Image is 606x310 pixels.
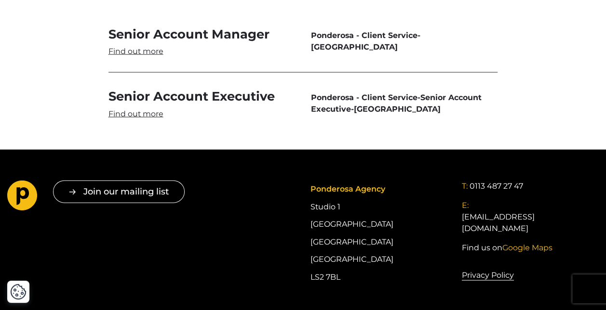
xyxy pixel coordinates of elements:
a: Senior Account Manager [108,26,296,57]
span: Google Maps [502,243,552,252]
button: Join our mailing list [53,181,185,203]
span: Ponderosa Agency [310,184,385,194]
div: Studio 1 [GEOGRAPHIC_DATA] [GEOGRAPHIC_DATA] [GEOGRAPHIC_DATA] LS2 7BL [310,181,447,286]
span: [GEOGRAPHIC_DATA] [310,42,397,52]
a: Senior Account Executive [108,88,296,119]
a: [EMAIL_ADDRESS][DOMAIN_NAME] [462,211,599,234]
span: - - [310,92,498,115]
span: T: [462,181,468,191]
a: Find us onGoogle Maps [462,242,552,254]
img: Revisit consent button [10,284,27,300]
span: Ponderosa - Client Service [310,31,417,40]
span: [GEOGRAPHIC_DATA] [353,104,440,114]
span: E: [462,201,469,210]
button: Cookie Settings [10,284,27,300]
a: 0113 487 27 47 [470,181,523,192]
span: Senior Account Executive [310,93,481,114]
a: Go to homepage [7,181,38,214]
span: Ponderosa - Client Service [310,93,417,102]
span: - [310,30,498,53]
a: Privacy Policy [462,269,514,282]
